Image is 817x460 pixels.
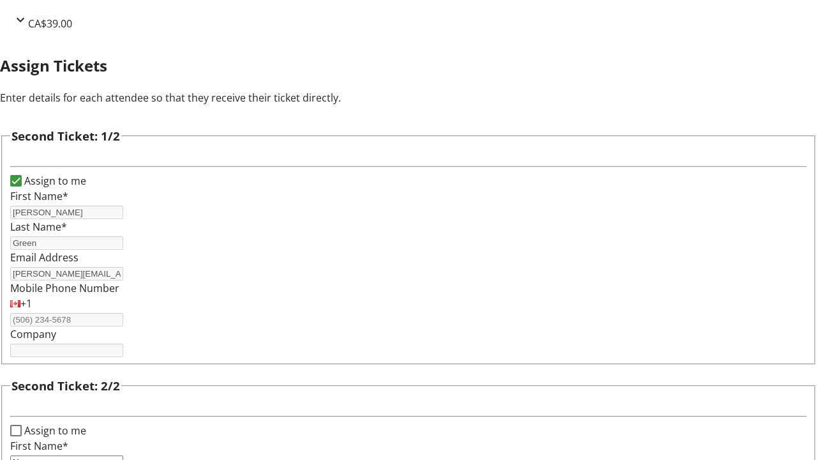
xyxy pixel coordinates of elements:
[10,327,56,341] label: Company
[10,189,68,203] label: First Name*
[11,127,120,145] h3: Second Ticket: 1/2
[28,17,72,31] span: CA$39.00
[10,281,119,295] label: Mobile Phone Number
[10,313,123,326] input: (506) 234-5678
[22,423,86,438] label: Assign to me
[10,439,68,453] label: First Name*
[22,173,86,188] label: Assign to me
[11,377,120,395] h3: Second Ticket: 2/2
[10,220,67,234] label: Last Name*
[10,250,79,264] label: Email Address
